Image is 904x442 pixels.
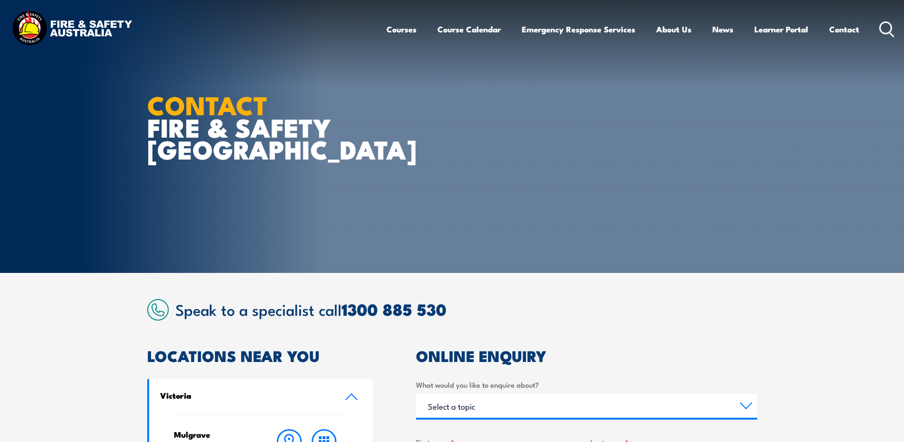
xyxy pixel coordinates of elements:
[147,93,383,160] h1: FIRE & SAFETY [GEOGRAPHIC_DATA]
[147,349,373,362] h2: LOCATIONS NEAR YOU
[416,349,757,362] h2: ONLINE ENQUIRY
[174,429,254,440] h4: Mulgrave
[160,390,331,401] h4: Victoria
[754,17,808,42] a: Learner Portal
[175,301,757,318] h2: Speak to a specialist call
[522,17,635,42] a: Emergency Response Services
[712,17,733,42] a: News
[656,17,691,42] a: About Us
[342,296,447,321] a: 1300 885 530
[147,84,268,124] strong: CONTACT
[149,379,373,414] a: Victoria
[386,17,416,42] a: Courses
[829,17,859,42] a: Contact
[437,17,501,42] a: Course Calendar
[416,379,757,390] label: What would you like to enquire about?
